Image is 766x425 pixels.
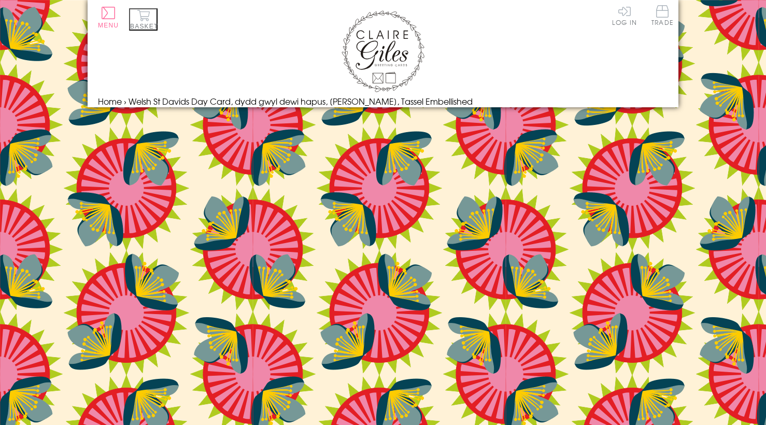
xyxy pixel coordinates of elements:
button: Menu [98,7,119,29]
a: Trade [651,5,673,27]
a: Home [98,95,122,107]
span: › [124,95,126,107]
span: Menu [98,22,119,29]
a: Log In [612,5,637,25]
span: Trade [651,5,673,25]
img: Claire Giles Greetings Cards [342,10,424,92]
nav: breadcrumbs [98,95,668,107]
button: Basket [129,8,158,31]
span: Welsh St Davids Day Card, dydd gwyl dewi hapus, [PERSON_NAME], Tassel Embellished [129,95,473,107]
